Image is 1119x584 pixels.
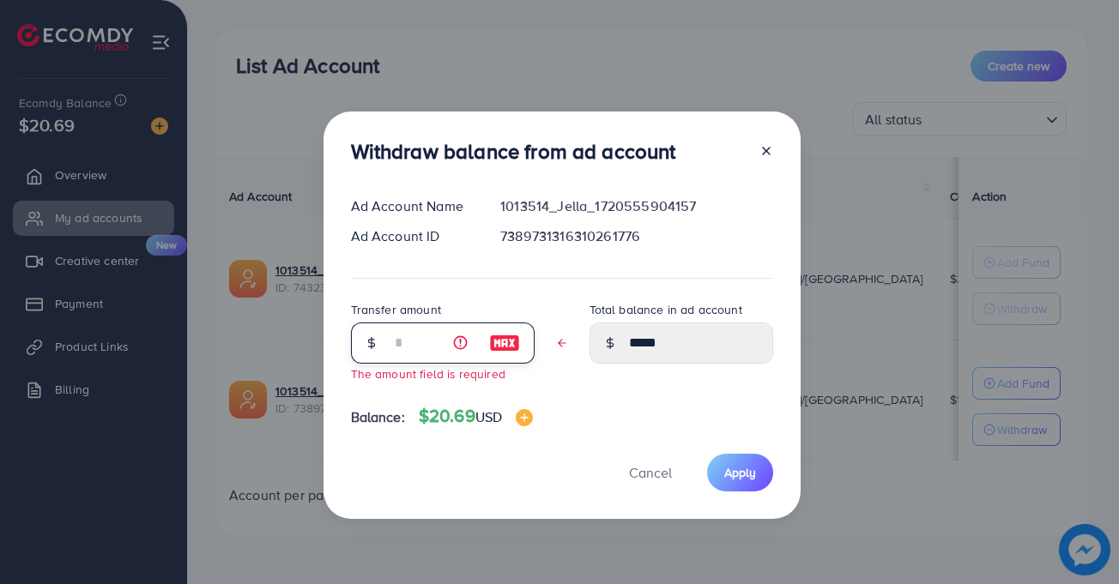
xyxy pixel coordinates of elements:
button: Apply [707,454,773,491]
span: Apply [724,464,756,481]
div: Ad Account ID [337,226,487,246]
span: Cancel [629,463,672,482]
button: Cancel [608,454,693,491]
img: image [489,333,520,353]
h4: $20.69 [419,406,533,427]
small: The amount field is required [351,365,505,382]
label: Total balance in ad account [590,301,742,318]
img: image [516,409,533,426]
label: Transfer amount [351,301,441,318]
h3: Withdraw balance from ad account [351,139,676,164]
span: USD [475,407,502,426]
div: 7389731316310261776 [487,226,786,246]
div: 1013514_Jella_1720555904157 [487,196,786,216]
span: Balance: [351,407,405,427]
div: Ad Account Name [337,196,487,216]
